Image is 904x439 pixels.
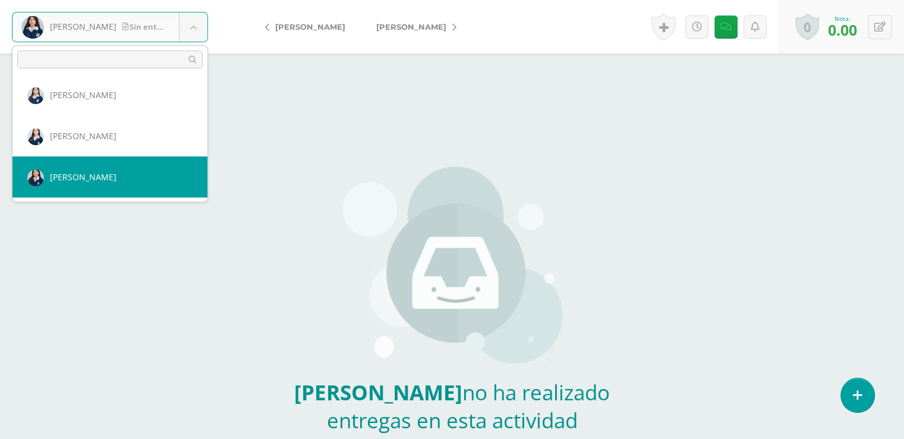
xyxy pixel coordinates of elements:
[27,128,44,145] img: 291cd87c3029c06d13361851d53dac08.png
[50,130,116,142] span: [PERSON_NAME]
[50,89,116,101] span: [PERSON_NAME]
[27,170,44,186] img: 7b870e225e04e30118ed8c8bb58b1e15.png
[50,171,116,183] span: [PERSON_NAME]
[27,87,44,104] img: 12f487734c5d3340259c98e9b499cb1d.png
